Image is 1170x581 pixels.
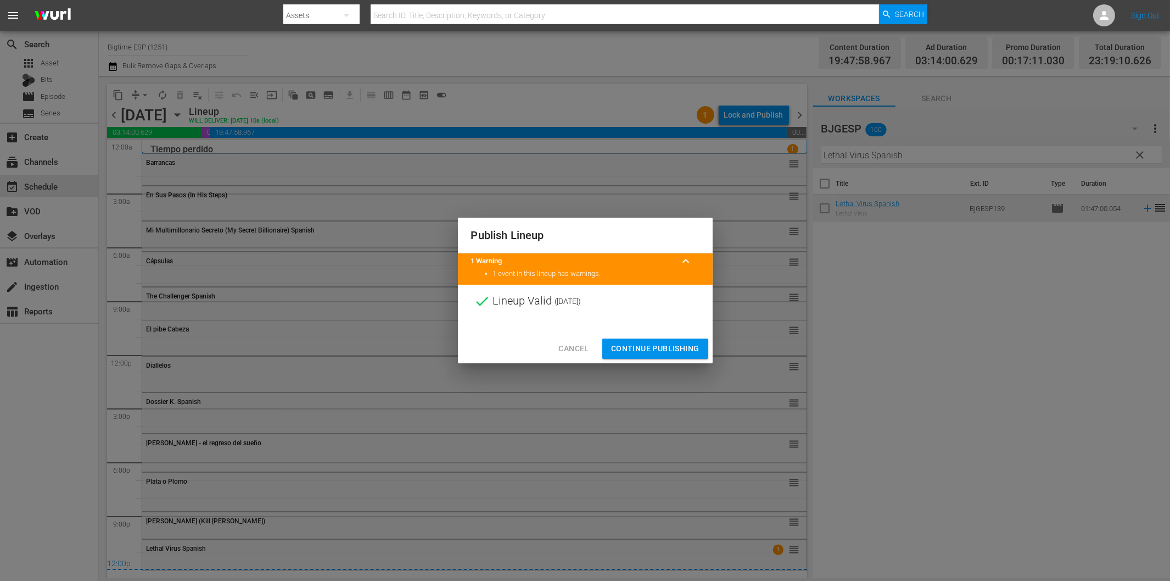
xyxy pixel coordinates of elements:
button: Cancel [550,339,597,359]
span: menu [7,9,20,22]
img: ans4CAIJ8jUAAAAAAAAAAAAAAAAAAAAAAAAgQb4GAAAAAAAAAAAAAAAAAAAAAAAAJMjXAAAAAAAAAAAAAAAAAAAAAAAAgAT5G... [26,3,79,29]
span: Cancel [558,342,589,356]
title: 1 Warning [471,256,673,267]
div: Lineup Valid [458,285,713,318]
span: keyboard_arrow_up [680,254,693,268]
a: Sign Out [1131,11,1160,20]
button: keyboard_arrow_up [673,248,699,274]
h2: Publish Lineup [471,226,699,244]
span: ( [DATE] ) [555,293,581,309]
button: Continue Publishing [602,339,708,359]
span: Continue Publishing [611,342,699,356]
span: Search [895,4,924,24]
li: 1 event in this lineup has warnings. [493,269,699,279]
